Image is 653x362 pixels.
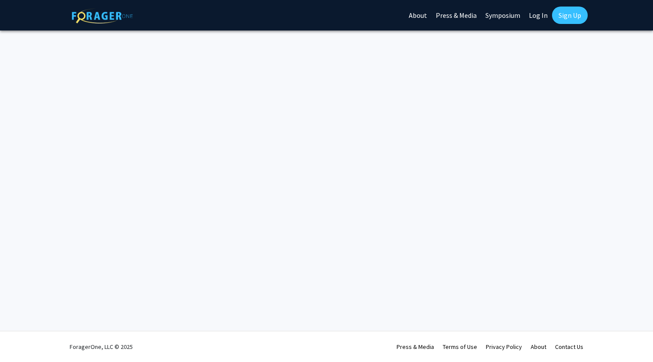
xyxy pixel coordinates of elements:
a: Contact Us [555,343,583,351]
a: Terms of Use [443,343,477,351]
a: Press & Media [397,343,434,351]
a: Privacy Policy [486,343,522,351]
a: About [531,343,546,351]
a: Sign Up [552,7,588,24]
img: ForagerOne Logo [72,8,133,24]
div: ForagerOne, LLC © 2025 [70,332,133,362]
